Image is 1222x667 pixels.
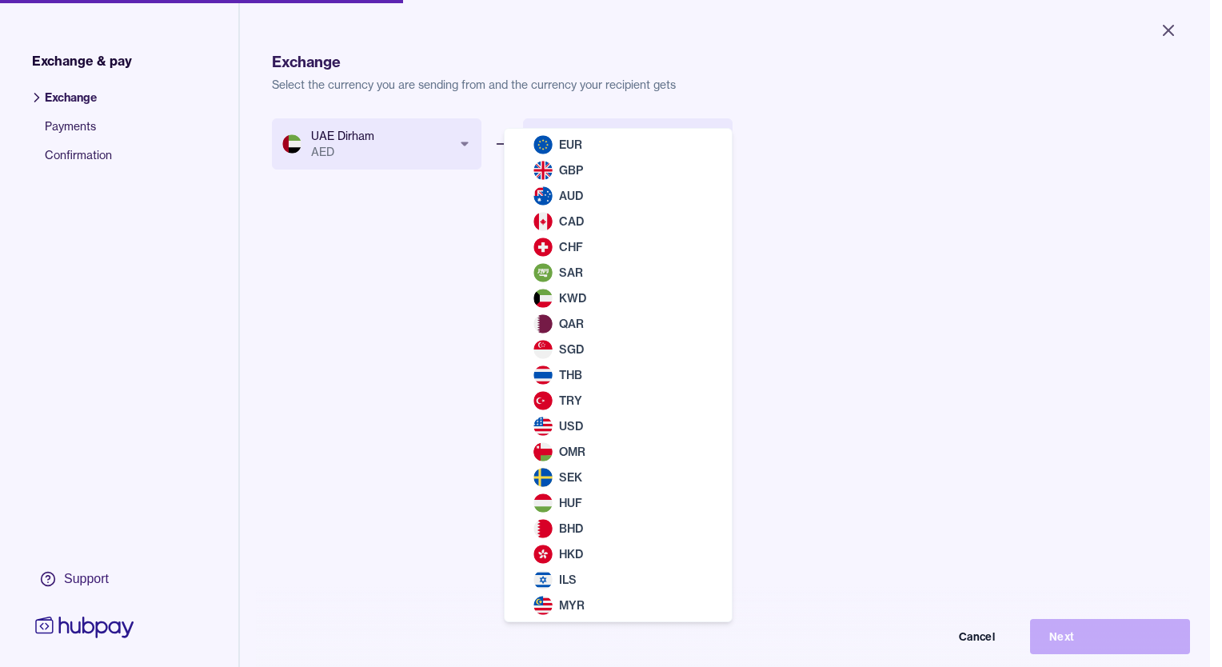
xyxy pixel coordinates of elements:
span: BHD [559,521,583,536]
span: EUR [559,138,582,152]
span: KWD [559,291,586,306]
span: GBP [559,163,583,178]
span: OMR [559,445,585,459]
span: HKD [559,547,583,561]
span: TRY [559,393,582,408]
span: AUD [559,189,583,203]
span: USD [559,419,583,433]
span: CHF [559,240,583,254]
span: SAR [559,266,583,280]
button: Cancel [854,619,1014,654]
span: CAD [559,214,584,229]
span: QAR [559,317,584,331]
span: THB [559,368,582,382]
span: HUF [559,496,582,510]
span: MYR [559,598,585,613]
span: ILS [559,573,577,587]
span: SGD [559,342,584,357]
span: SEK [559,470,582,485]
